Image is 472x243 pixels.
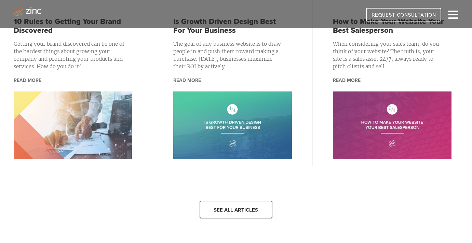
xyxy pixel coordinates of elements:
img: zinc-brand-discovery.jpg [14,91,132,159]
a: Read more [173,76,285,85]
p: When considering your sales team, do you think of your website? The truth is, your site is a sale... [333,40,445,85]
img: zinc-growth-driven-design_4.jpg [173,91,292,159]
a: Read more [333,76,445,85]
p: The goal of any business website is to draw people in and push them toward making a purchase. [DA... [173,40,285,85]
a: Read more [14,76,125,85]
p: Getting your brand discovered can be one of the hardest things about growing your company and pro... [14,40,125,85]
a: See all articles [200,201,272,218]
img: REQUEST CONSULTATION [366,8,441,22]
img: How to Make Your Website Your Best Salesperson [333,91,451,159]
